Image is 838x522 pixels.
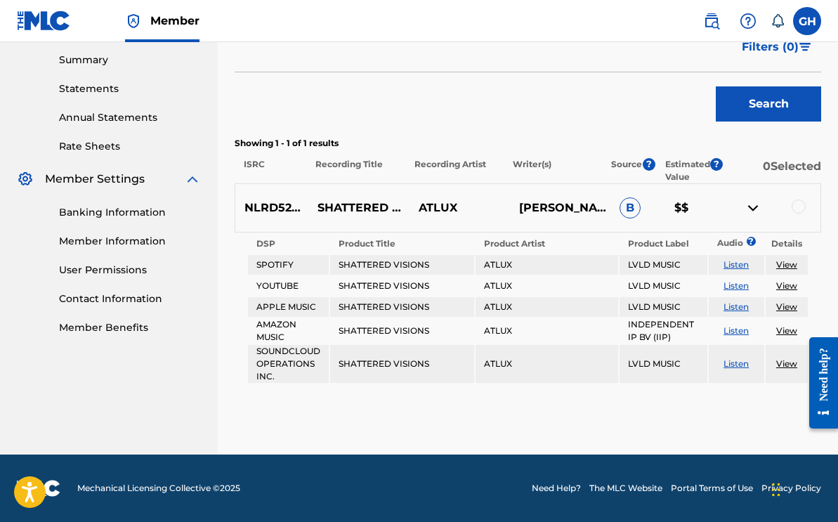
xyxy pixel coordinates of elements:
[509,200,610,216] p: [PERSON_NAME] [PERSON_NAME]
[248,318,329,344] td: AMAZON MUSIC
[59,205,201,220] a: Banking Information
[184,171,201,188] img: expand
[776,325,797,336] a: View
[17,11,71,31] img: MLC Logo
[724,301,749,312] a: Listen
[45,171,145,188] span: Member Settings
[17,480,60,497] img: logo
[306,158,405,183] p: Recording Title
[248,345,329,383] td: SOUNDCLOUD OPERATIONS INC.
[776,280,797,291] a: View
[330,345,475,383] td: SHATTERED VISIONS
[734,7,762,35] div: Help
[620,345,707,383] td: LVLD MUSIC
[733,30,821,65] button: Filters (0)
[724,325,749,336] a: Listen
[409,200,509,216] p: ATLUX
[476,276,617,296] td: ATLUX
[476,345,617,383] td: ATLUX
[724,259,749,270] a: Listen
[476,297,617,317] td: ATLUX
[589,482,662,495] a: The MLC Website
[766,234,808,254] th: Details
[59,81,201,96] a: Statements
[59,292,201,306] a: Contact Information
[17,171,34,188] img: Member Settings
[724,280,749,291] a: Listen
[150,13,199,29] span: Member
[504,158,602,183] p: Writer(s)
[768,455,838,522] iframe: Chat Widget
[620,197,641,218] span: B
[476,255,617,275] td: ATLUX
[330,297,475,317] td: SHATTERED VISIONS
[611,158,642,183] p: Source
[620,276,707,296] td: LVLD MUSIC
[235,200,308,216] p: NLRD52401641
[330,234,475,254] th: Product Title
[620,318,707,344] td: INDEPENDENT IP BV (IIP)
[723,158,821,183] p: 0 Selected
[698,7,726,35] a: Public Search
[330,276,475,296] td: SHATTERED VISIONS
[665,158,710,183] p: Estimated Value
[793,7,821,35] div: User Menu
[248,255,329,275] td: SPOTIFY
[716,86,821,122] button: Search
[59,110,201,125] a: Annual Statements
[59,234,201,249] a: Member Information
[620,255,707,275] td: LVLD MUSIC
[330,318,475,344] td: SHATTERED VISIONS
[125,13,142,30] img: Top Rightsholder
[77,482,240,495] span: Mechanical Licensing Collective © 2025
[703,13,720,30] img: search
[476,234,617,254] th: Product Artist
[710,158,723,171] span: ?
[665,200,720,216] p: $$
[308,200,409,216] p: SHATTERED VISIONS
[59,320,201,335] a: Member Benefits
[799,327,838,440] iframe: Resource Center
[776,301,797,312] a: View
[330,255,475,275] td: SHATTERED VISIONS
[248,297,329,317] td: APPLE MUSIC
[776,358,797,369] a: View
[248,276,329,296] td: YOUTUBE
[724,358,749,369] a: Listen
[59,53,201,67] a: Summary
[235,137,821,150] p: Showing 1 - 1 of 1 results
[799,43,811,51] img: filter
[620,234,707,254] th: Product Label
[761,482,821,495] a: Privacy Policy
[405,158,503,183] p: Recording Artist
[59,263,201,278] a: User Permissions
[671,482,753,495] a: Portal Terms of Use
[476,318,617,344] td: ATLUX
[59,139,201,154] a: Rate Sheets
[742,39,799,56] span: Filters ( 0 )
[248,234,329,254] th: DSP
[740,13,757,30] img: help
[745,200,761,216] img: contract
[643,158,655,171] span: ?
[620,297,707,317] td: LVLD MUSIC
[709,237,726,249] p: Audio
[771,14,785,28] div: Notifications
[772,469,780,511] div: Drag
[235,158,306,183] p: ISRC
[776,259,797,270] a: View
[532,482,581,495] a: Need Help?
